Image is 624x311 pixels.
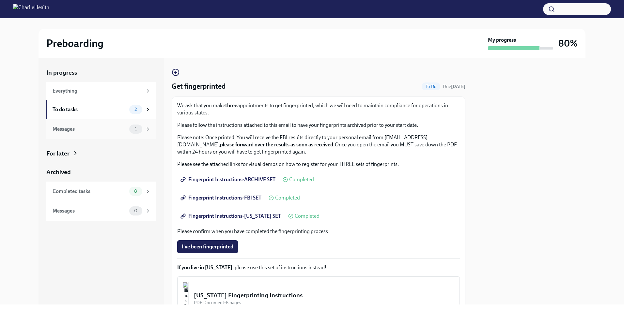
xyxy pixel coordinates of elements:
[177,210,286,223] a: Fingerprint Instructions-[US_STATE] SET
[53,106,127,113] div: To do tasks
[194,300,454,306] div: PDF Document • 8 pages
[558,37,578,49] h3: 80%
[443,83,465,90] span: September 22nd, 2025 09:00
[46,149,70,158] div: For later
[53,188,127,195] div: Completed tasks
[130,189,141,194] span: 8
[46,37,103,50] h2: Preboarding
[225,102,237,109] strong: three
[13,4,49,14] img: CharlieHealth
[177,134,460,155] p: Please note: Once printed, You will receive the FBI results directly to your personal email from ...
[177,173,280,186] a: Fingerprint Instructions-ARCHIVE SET
[46,119,156,139] a: Messages1
[172,81,226,91] h4: Get fingerprinted
[275,195,300,200] span: Completed
[177,228,460,235] p: Please confirm when you have completed the fingerprinting process
[182,244,233,250] span: I've been fingerprinted
[220,141,335,148] strong: please forward over the results as soon as received.
[46,100,156,119] a: To do tasks2
[46,149,156,158] a: For later
[130,208,141,213] span: 0
[131,126,141,131] span: 1
[46,168,156,176] a: Archived
[46,82,156,100] a: Everything
[53,87,142,95] div: Everything
[194,291,454,300] div: [US_STATE] Fingerprinting Instructions
[451,84,465,89] strong: [DATE]
[182,176,275,183] span: Fingerprint Instructions-ARCHIVE SET
[177,264,460,271] p: , please use this set of instructions instead!
[182,195,261,201] span: Fingerprint Instructions-FBI SET
[177,240,238,253] button: I've been fingerprinted
[177,102,460,116] p: We ask that you make appointments to get fingerprinted, which we will need to maintain compliance...
[46,68,156,77] a: In progress
[177,264,232,271] strong: If you live in [US_STATE]
[177,122,460,129] p: Please follow the instructions attached to this email to have your fingerprints archived prior to...
[289,177,314,182] span: Completed
[46,201,156,221] a: Messages0
[177,191,266,204] a: Fingerprint Instructions-FBI SET
[131,107,141,112] span: 2
[182,213,281,219] span: Fingerprint Instructions-[US_STATE] SET
[46,182,156,201] a: Completed tasks8
[422,84,440,89] span: To Do
[488,37,516,44] strong: My progress
[295,214,320,219] span: Completed
[443,84,465,89] span: Due
[53,207,127,215] div: Messages
[177,161,460,168] p: Please see the attached links for visual demos on how to register for your THREE sets of fingerpr...
[53,126,127,133] div: Messages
